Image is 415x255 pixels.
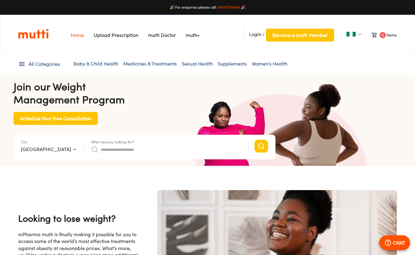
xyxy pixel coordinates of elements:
a: Baby & Child Health [73,61,118,67]
a: Link on the logo navigates to HomePage [18,29,49,39]
label: City [21,140,27,144]
span: 0 [380,32,386,38]
span: Schedule Your Free Consultation [20,114,91,123]
a: Women’s Health [252,61,287,67]
img: Nigeria [346,31,356,37]
a: Medicines & Treatments [123,61,177,67]
button: Schedule Your Free Consultation [14,112,98,125]
img: Logo [18,29,49,39]
button: Become a mutti member [266,29,334,42]
a: Navigates to mutti doctor website [148,32,176,38]
button: CHAT [379,235,410,250]
a: Supplements [218,61,247,67]
button: Search [255,140,268,153]
div: [GEOGRAPHIC_DATA] [21,145,78,154]
a: 09087792946 [217,5,240,10]
span: Become a mutti member [272,31,328,39]
li: Items [366,30,397,41]
a: Navigates to Home Page [71,32,84,38]
a: Schedule Your Free Consultation [14,115,98,120]
h4: Join our Weight Management Program [14,80,275,106]
p: CHAT [393,239,405,246]
h4: Looking to lose weight? [18,212,140,225]
span: All Categories [29,61,60,68]
span: Login [249,31,261,37]
a: Navigates to Prescription Upload Page [94,32,138,38]
a: Sexual Health [182,61,213,67]
li: / [244,26,334,44]
img: Dropdown [358,32,362,36]
a: Navigates to mutti+ page [186,32,200,38]
label: What are you looking for? [91,140,134,144]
